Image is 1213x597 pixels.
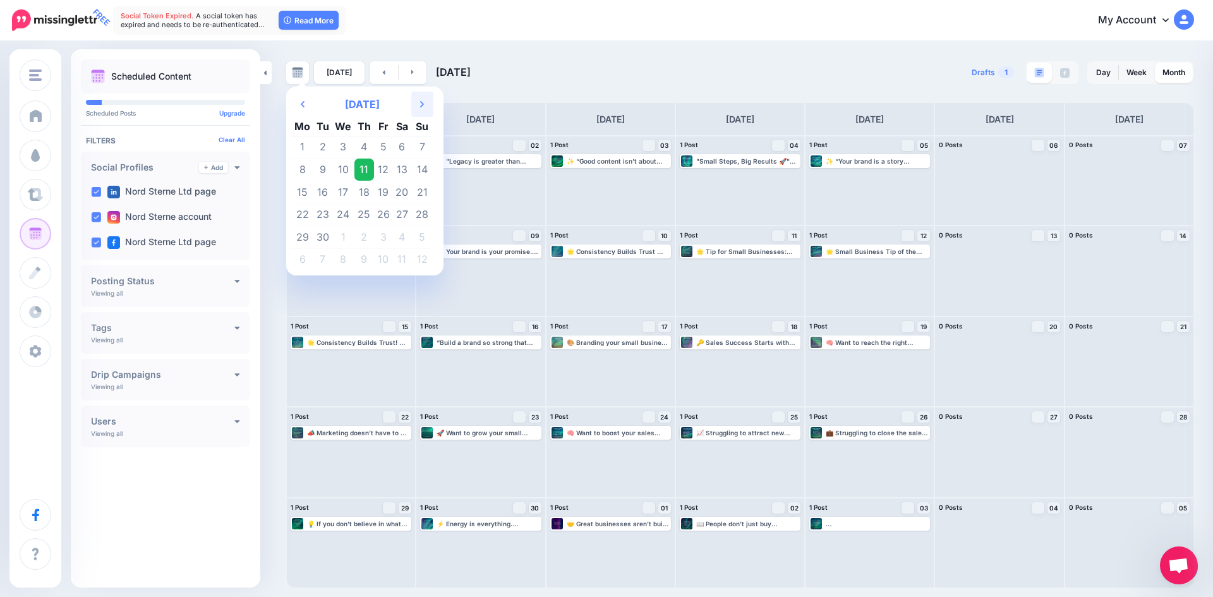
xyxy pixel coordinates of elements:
td: 16 [313,181,332,203]
th: Th [354,117,374,136]
div: 💼 Struggling to close the sale? It’s not about being pushy — it’s about being intentional. Here’s... [826,429,929,437]
a: 17 [658,321,671,332]
span: 03 [920,505,928,511]
td: 19 [374,181,393,203]
span: 1 [998,66,1014,78]
div: 🔑 Sales Success Starts with Empathy Want to close more deals? Build trust, not pressure. Here are... [696,339,799,346]
h4: Drip Campaigns [91,370,234,379]
span: 04 [1049,505,1058,511]
td: 11 [392,248,411,270]
a: 13 [1047,230,1060,241]
span: 1 Post [550,322,569,330]
a: 14 [1177,230,1190,241]
span: 06 [1049,142,1058,148]
a: 10 [658,230,671,241]
td: 4 [392,226,411,248]
a: Month [1155,63,1193,83]
span: 1 Post [809,504,828,511]
span: 02 [790,505,799,511]
h4: Posting Status [91,277,234,286]
div: ✨ “Good content isn’t about good storytelling. It’s about telling a true story well.” – [PERSON_N... [567,157,670,165]
label: Nord Sterne Ltd page [107,186,216,198]
span: 0 Posts [1069,141,1093,148]
span: 1 Post [680,322,698,330]
td: 18 [354,181,374,203]
span: 1 Post [680,504,698,511]
td: 26 [374,203,393,226]
td: 23 [313,203,332,226]
div: 🤝 Great businesses aren’t built on transactions — they’re built on trust. Want more loyal custome... [567,520,670,528]
span: 1 Post [291,322,309,330]
span: 11 [792,232,797,239]
td: 3 [332,136,355,159]
p: Viewing all [91,383,123,390]
div: 🧠 Want to reach the right customers? Learn how they think. Understanding consumer psychology can ... [826,339,929,346]
span: 05 [1179,505,1187,511]
a: Clear All [219,136,245,143]
td: 8 [291,159,313,181]
td: 9 [354,248,374,270]
a: 25 [788,411,800,423]
span: 1 Post [420,504,438,511]
span: 0 Posts [939,413,963,420]
a: Drafts1 [964,61,1022,84]
div: 🌟 Small Business Tip of the Day 🌟 “Great marketing isn’t about pushing products. It’s about telli... [826,248,929,255]
td: 12 [411,248,433,270]
p: Scheduled Posts [86,110,245,116]
a: 09 [529,230,541,241]
td: 29 [291,226,313,248]
h4: Filters [86,136,245,145]
th: Mo [291,117,313,136]
span: 1 Post [809,322,828,330]
td: 9 [313,159,332,181]
td: 17 [332,181,355,203]
span: 1 Post [680,231,698,239]
a: 15 [399,321,411,332]
td: 8 [332,248,355,270]
a: 23 [529,411,541,423]
a: [DATE] [314,61,365,84]
span: 15 [402,323,408,330]
img: instagram-square.png [107,211,120,224]
div: 📖 People don’t just buy products — they buy stories, meaning, and connection. 🎯 “Build a story ar... [696,520,799,528]
span: 1 Post [809,141,828,148]
img: Missinglettr [12,9,97,31]
td: 1 [332,226,355,248]
span: 29 [401,505,409,511]
span: Drafts [972,69,995,76]
span: 16 [532,323,538,330]
a: 12 [917,230,930,241]
span: 01 [661,505,668,511]
div: ✨ “Your brand is a story unfolding across all customer touchpoints.” — [PERSON_NAME] ✨ 💡 Tip for ... [826,157,929,165]
label: Nord Sterne Ltd page [107,236,216,249]
a: 21 [1177,321,1190,332]
img: calendar.png [91,69,105,83]
a: My Account [1085,5,1194,36]
span: 19 [920,323,927,330]
h4: [DATE] [986,112,1014,127]
span: 07 [1179,142,1187,148]
svg: Next Month [420,99,424,109]
span: 1 Post [809,413,828,420]
span: [DATE] [436,66,471,78]
h4: [DATE] [1115,112,1144,127]
td: 6 [392,136,411,159]
td: 10 [374,248,393,270]
span: 24 [660,414,668,420]
a: Add [199,162,228,173]
a: 27 [1047,411,1060,423]
a: 16 [529,321,541,332]
div: ✨ “Stop interrupting what people are interested in. Be what people are interested in.” – [PERSON_... [826,520,929,528]
div: 🧠 Want to boost your sales without being pushy? Tap into powerful psychological triggers that inf... [567,429,670,437]
a: 06 [1047,140,1060,151]
td: 20 [392,181,411,203]
h4: [DATE] [466,112,495,127]
span: 14 [1180,232,1186,239]
span: 1 Post [291,504,309,511]
td: 24 [332,203,355,226]
td: 7 [313,248,332,270]
span: 0 Posts [939,141,963,148]
th: Fr [374,117,393,136]
a: Day [1089,63,1118,83]
h4: Users [91,417,234,426]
